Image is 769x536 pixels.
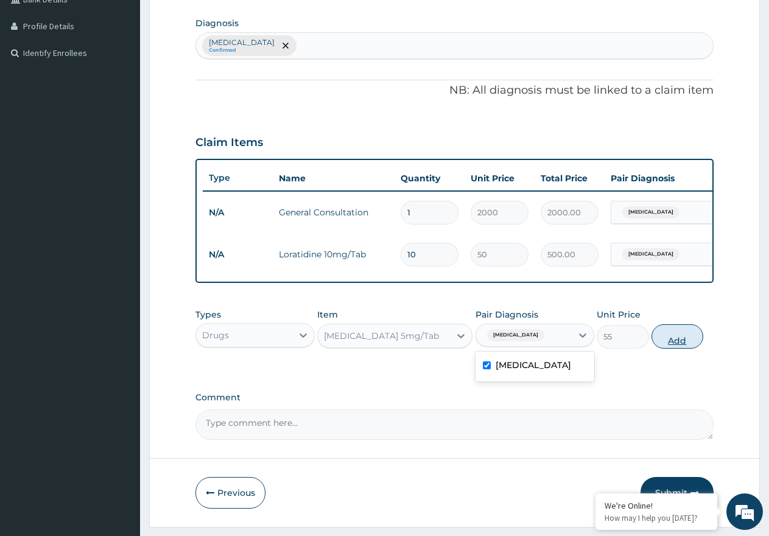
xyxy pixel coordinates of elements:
td: General Consultation [273,200,395,224]
th: Type [203,167,273,189]
p: [MEDICAL_DATA] [209,38,275,47]
div: Chat with us now [63,68,205,84]
span: [MEDICAL_DATA] [622,248,679,260]
td: N/A [203,201,273,224]
button: Previous [195,477,265,509]
button: Add [651,324,703,349]
div: [MEDICAL_DATA] 5mg/Tab [324,330,439,342]
label: Comment [195,392,714,403]
span: [MEDICAL_DATA] [487,329,544,341]
span: remove selection option [280,40,291,51]
small: Confirmed [209,47,275,54]
label: Types [195,310,221,320]
div: Minimize live chat window [200,6,229,35]
span: We're online! [71,153,168,276]
th: Quantity [395,166,465,190]
button: Submit [641,477,714,509]
td: N/A [203,243,273,266]
th: Unit Price [465,166,535,190]
label: [MEDICAL_DATA] [496,359,571,371]
img: d_794563401_company_1708531726252_794563401 [23,61,49,91]
h3: Claim Items [195,136,263,150]
label: Item [317,308,338,321]
th: Total Price [535,166,605,190]
td: Loratidine 10mg/Tab [273,242,395,266]
p: NB: All diagnosis must be linked to a claim item [195,83,714,99]
textarea: Type your message and hit 'Enter' [6,332,232,375]
label: Pair Diagnosis [476,308,538,321]
th: Name [273,166,395,190]
p: How may I help you today? [605,513,708,523]
th: Pair Diagnosis [605,166,739,190]
div: We're Online! [605,500,708,511]
span: [MEDICAL_DATA] [622,206,679,218]
div: Drugs [202,329,229,341]
label: Diagnosis [195,17,239,29]
label: Unit Price [597,308,641,321]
